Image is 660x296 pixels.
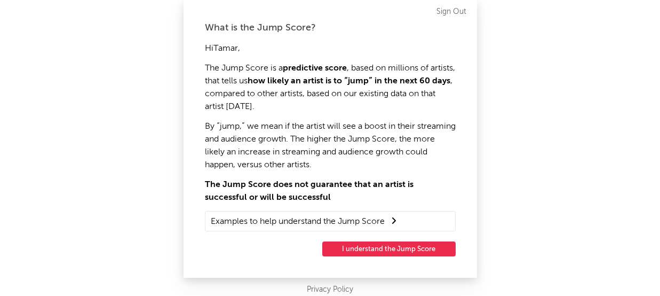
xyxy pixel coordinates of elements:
div: What is the Jump Score? [205,21,456,34]
p: By “jump,” we mean if the artist will see a boost in their streaming and audience growth. The hig... [205,120,456,172]
p: Hi Tamar , [205,42,456,55]
p: The Jump Score is a , based on millions of artists, that tells us , compared to other artists, ba... [205,62,456,113]
a: Sign Out [436,5,466,18]
button: I understand the Jump Score [322,242,456,256]
strong: The Jump Score does not guarantee that an artist is successful or will be successful [205,181,414,202]
a: Privacy Policy [307,283,353,296]
strong: predictive score [283,64,347,73]
strong: how likely an artist is to “jump” in the next 60 days [248,77,450,85]
summary: Examples to help understand the Jump Score [211,214,450,228]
